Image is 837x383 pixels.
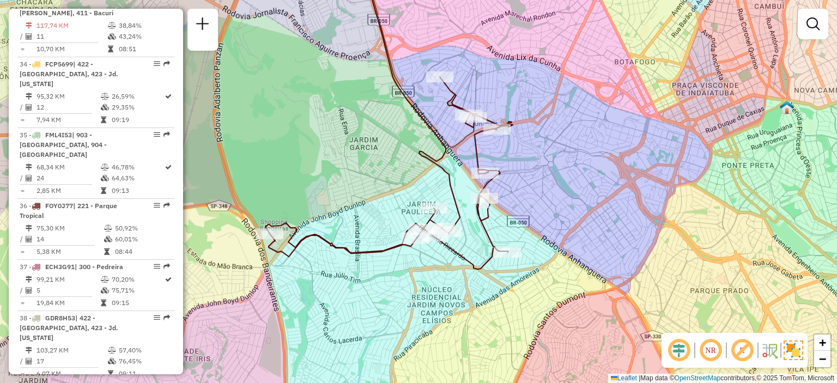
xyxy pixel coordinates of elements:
[101,287,109,294] i: % de utilização da cubagem
[20,114,25,125] td: =
[697,337,724,363] span: Ocultar NR
[36,31,107,42] td: 11
[608,374,837,383] div: Map data © contributors,© 2025 TomTom, Microsoft
[36,345,107,356] td: 103,27 KM
[104,225,112,232] i: % de utilização do peso
[36,185,100,196] td: 2,85 KM
[36,91,100,102] td: 95,32 KM
[118,44,170,54] td: 08:51
[20,44,25,54] td: =
[20,102,25,113] td: /
[118,345,170,356] td: 57,40%
[26,347,32,354] i: Distância Total
[26,22,32,29] i: Distância Total
[118,368,170,379] td: 09:11
[26,175,32,181] i: Total de Atividades
[36,297,100,308] td: 19,84 KM
[20,173,25,184] td: /
[111,297,164,308] td: 09:15
[20,202,117,220] span: 36 -
[20,31,25,42] td: /
[192,13,214,38] a: Nova sessão e pesquisa
[111,162,164,173] td: 46,78%
[108,22,116,29] i: % de utilização do peso
[20,131,107,159] span: | 903 - [GEOGRAPHIC_DATA], 904 - [GEOGRAPHIC_DATA]
[104,236,112,242] i: % de utilização da cubagem
[20,234,25,245] td: /
[108,370,113,377] i: Tempo total em rota
[111,114,164,125] td: 09:19
[165,93,172,100] i: Rota otimizada
[20,185,25,196] td: =
[36,44,107,54] td: 10,70 KM
[108,33,116,40] i: % de utilização da cubagem
[36,223,104,234] td: 75,30 KM
[26,164,32,171] i: Distância Total
[20,368,25,379] td: =
[104,248,110,255] i: Tempo total em rota
[20,285,25,296] td: /
[101,93,109,100] i: % de utilização do peso
[154,263,160,270] em: Opções
[784,341,803,360] img: Exibir/Ocultar setores
[675,374,721,382] a: OpenStreetMap
[45,60,73,68] span: FCP5699
[101,104,109,111] i: % de utilização da cubagem
[111,102,164,113] td: 29,35%
[26,358,32,364] i: Total de Atividades
[36,285,100,296] td: 5
[101,175,109,181] i: % de utilização da cubagem
[36,356,107,367] td: 17
[729,337,755,363] span: Exibir rótulo
[154,314,160,321] em: Opções
[20,314,118,342] span: 38 -
[154,60,160,67] em: Opções
[26,276,32,283] i: Distância Total
[26,287,32,294] i: Total de Atividades
[639,374,640,382] span: |
[154,202,160,209] em: Opções
[165,276,172,283] i: Rota otimizada
[101,276,109,283] i: % de utilização do peso
[20,356,25,367] td: /
[45,263,75,271] span: ECH3G91
[20,131,107,159] span: 35 -
[666,337,692,363] span: Ocultar deslocamento
[814,335,830,351] a: Zoom in
[819,352,826,366] span: −
[108,46,113,52] i: Tempo total em rota
[101,164,109,171] i: % de utilização do peso
[45,131,72,139] span: FML4I53
[20,246,25,257] td: =
[780,100,794,114] img: Campinas
[163,263,170,270] em: Rota exportada
[20,297,25,308] td: =
[163,314,170,321] em: Rota exportada
[154,131,160,138] em: Opções
[108,358,116,364] i: % de utilização da cubagem
[20,60,118,88] span: 34 -
[814,351,830,367] a: Zoom out
[26,93,32,100] i: Distância Total
[111,91,164,102] td: 26,59%
[114,234,169,245] td: 60,01%
[111,173,164,184] td: 64,63%
[114,246,169,257] td: 08:44
[165,164,172,171] i: Rota otimizada
[118,20,170,31] td: 38,84%
[114,223,169,234] td: 50,92%
[118,31,170,42] td: 43,24%
[101,117,106,123] i: Tempo total em rota
[36,20,107,31] td: 117,74 KM
[36,162,100,173] td: 68,34 KM
[36,102,100,113] td: 12
[36,234,104,245] td: 14
[20,202,117,220] span: | 221 - Parque Tropical
[20,60,118,88] span: | 422 - [GEOGRAPHIC_DATA], 423 - Jd. [US_STATE]
[26,104,32,111] i: Total de Atividades
[36,368,107,379] td: 6,07 KM
[36,246,104,257] td: 5,38 KM
[20,314,118,342] span: | 422 - [GEOGRAPHIC_DATA], 423 - Jd. [US_STATE]
[111,285,164,296] td: 75,71%
[20,263,123,271] span: 37 -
